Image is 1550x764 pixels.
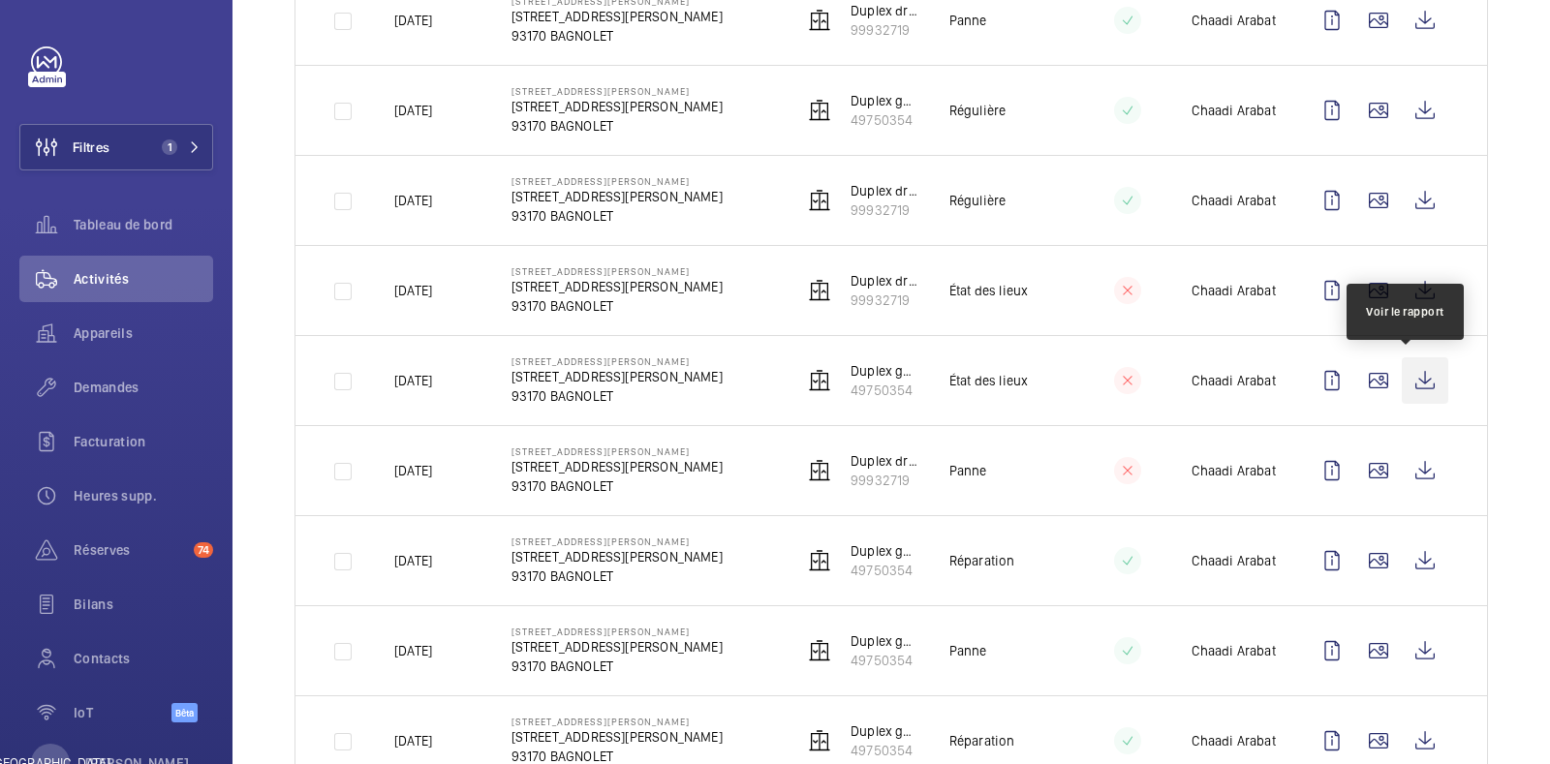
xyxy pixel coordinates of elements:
[851,543,940,559] font: Duplex gauche
[511,639,723,655] font: [STREET_ADDRESS][PERSON_NAME]
[394,553,432,568] font: [DATE]
[851,453,924,469] font: Duplex droit
[74,325,133,341] font: Appareils
[851,633,940,649] font: Duplex gauche
[851,273,924,289] font: Duplex droit
[168,140,172,154] font: 1
[511,279,723,294] font: [STREET_ADDRESS][PERSON_NAME]
[511,716,690,727] font: [STREET_ADDRESS][PERSON_NAME]
[511,265,690,277] font: [STREET_ADDRESS][PERSON_NAME]
[394,373,432,388] font: [DATE]
[511,355,690,367] font: [STREET_ADDRESS][PERSON_NAME]
[511,208,614,224] font: 93170 BAGNOLET
[851,473,910,488] font: 99932719
[1192,193,1275,208] font: Chaadi Arabat
[511,549,723,565] font: [STREET_ADDRESS][PERSON_NAME]
[394,643,432,658] font: [DATE]
[949,373,1029,388] font: État des lieux
[74,488,157,504] font: Heures supp.
[511,568,614,584] font: 93170 BAGNOLET
[851,93,940,108] font: Duplex gauche
[511,189,723,204] font: [STREET_ADDRESS][PERSON_NAME]
[74,596,113,612] font: Bilans
[1192,643,1275,658] font: Chaadi Arabat
[808,729,831,752] img: elevator.svg
[19,124,213,170] button: Filtres1
[511,99,723,114] font: [STREET_ADDRESS][PERSON_NAME]
[74,651,131,666] font: Contacts
[511,369,723,384] font: [STREET_ADDRESS][PERSON_NAME]
[851,363,940,379] font: Duplex gauche
[949,553,1015,568] font: Réparation
[511,658,614,674] font: 93170 BAGNOLET
[511,445,690,457] font: [STREET_ADDRESS][PERSON_NAME]
[1192,13,1275,28] font: Chaadi Arabat
[1192,373,1275,388] font: Chaadi Arabat
[949,13,987,28] font: Panne
[851,563,913,578] font: 49750354
[808,9,831,32] img: elevator.svg
[511,388,614,404] font: 93170 BAGNOLET
[808,639,831,662] img: elevator.svg
[73,139,109,155] font: Filtres
[1192,463,1275,478] font: Chaadi Arabat
[949,643,987,658] font: Panne
[394,463,432,478] font: [DATE]
[1192,283,1275,298] font: Chaadi Arabat
[74,217,172,232] font: Tableau de bord
[851,183,924,199] font: Duplex droit
[394,283,432,298] font: [DATE]
[808,459,831,482] img: elevator.svg
[511,729,723,745] font: [STREET_ADDRESS][PERSON_NAME]
[511,85,690,97] font: [STREET_ADDRESS][PERSON_NAME]
[511,28,614,44] font: 93170 BAGNOLET
[74,271,129,287] font: Activités
[949,103,1007,118] font: Régulière
[511,626,690,637] font: [STREET_ADDRESS][PERSON_NAME]
[949,193,1007,208] font: Régulière
[1192,733,1275,749] font: Chaadi Arabat
[851,22,910,38] font: 99932719
[851,112,913,128] font: 49750354
[394,13,432,28] font: [DATE]
[949,463,987,478] font: Panne
[511,535,690,547] font: [STREET_ADDRESS][PERSON_NAME]
[511,749,614,764] font: 93170 BAGNOLET
[394,103,432,118] font: [DATE]
[74,705,93,720] font: IoT
[808,189,831,212] img: elevator.svg
[1366,305,1444,319] font: Voir le rapport
[808,369,831,392] img: elevator.svg
[949,283,1029,298] font: État des lieux
[74,542,131,558] font: Réserves
[851,3,924,18] font: Duplex droit
[511,9,723,24] font: [STREET_ADDRESS][PERSON_NAME]
[511,298,614,314] font: 93170 BAGNOLET
[1192,553,1275,568] font: Chaadi Arabat
[851,202,910,218] font: 99932719
[1192,103,1275,118] font: Chaadi Arabat
[394,733,432,749] font: [DATE]
[851,653,913,668] font: 49750354
[175,707,194,718] font: Bêta
[808,279,831,302] img: elevator.svg
[851,292,910,308] font: 99932719
[511,118,614,134] font: 93170 BAGNOLET
[511,459,723,474] font: [STREET_ADDRESS][PERSON_NAME]
[808,99,831,122] img: elevator.svg
[198,543,209,557] font: 74
[851,382,913,398] font: 49750354
[808,549,831,572] img: elevator.svg
[851,723,940,739] font: Duplex gauche
[851,743,913,758] font: 49750354
[74,380,139,395] font: Demandes
[511,478,614,494] font: 93170 BAGNOLET
[511,175,690,187] font: [STREET_ADDRESS][PERSON_NAME]
[394,193,432,208] font: [DATE]
[74,434,146,449] font: Facturation
[949,733,1015,749] font: Réparation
